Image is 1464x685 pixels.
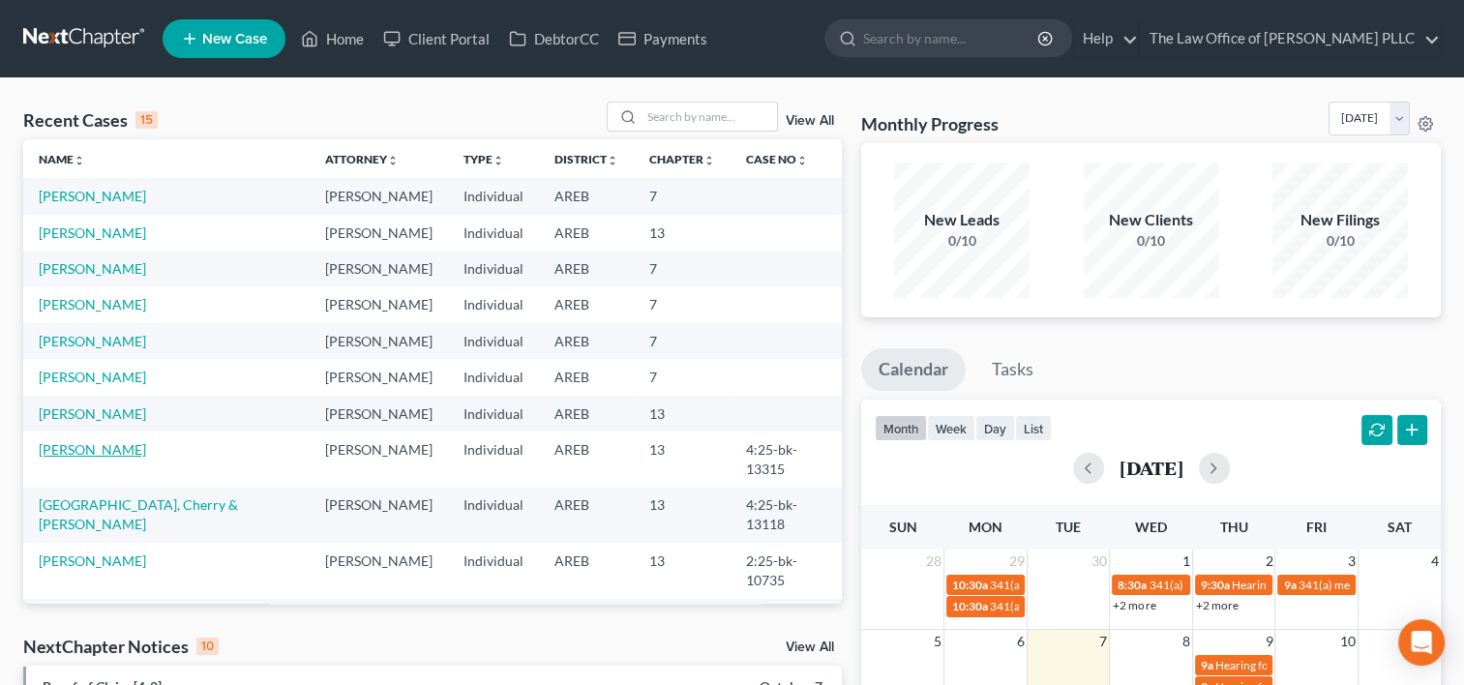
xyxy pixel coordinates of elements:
td: 7 [634,251,731,286]
td: 13 [634,215,731,251]
input: Search by name... [863,20,1040,56]
a: +2 more [1196,598,1239,612]
a: Typeunfold_more [463,152,504,166]
div: Recent Cases [23,108,158,132]
a: [PERSON_NAME] [39,296,146,313]
span: 9:30a [1201,578,1230,592]
td: 7 [634,287,731,323]
td: [PERSON_NAME] [310,432,448,487]
span: 9 [1263,630,1274,653]
div: Open Intercom Messenger [1398,619,1445,666]
a: [PERSON_NAME] [39,188,146,204]
span: 341(a) meeting for [PERSON_NAME] Mr [990,599,1194,613]
td: AREB [539,251,634,286]
span: 29 [1007,550,1027,573]
span: New Case [202,32,267,46]
td: AREB [539,543,634,598]
span: 28 [924,550,943,573]
h2: [DATE] [1120,458,1183,478]
td: AREB [539,215,634,251]
span: Mon [969,519,1002,535]
span: Sat [1388,519,1412,535]
td: Individual [448,359,539,395]
div: 15 [135,111,158,129]
div: 0/10 [1084,231,1219,251]
span: 4 [1429,550,1441,573]
i: unfold_more [607,155,618,166]
td: [PERSON_NAME] [310,287,448,323]
a: Client Portal [373,21,499,56]
div: New Filings [1272,209,1408,231]
a: View All [786,640,834,654]
td: [PERSON_NAME] [310,599,448,654]
button: month [875,415,927,441]
span: 341(a) meeting for [PERSON_NAME] [990,578,1177,592]
h3: Monthly Progress [861,112,999,135]
td: 13 [634,543,731,598]
a: [PERSON_NAME] [39,369,146,385]
div: 10 [196,638,219,655]
td: [PERSON_NAME] [310,359,448,395]
span: Hearing for [PERSON_NAME] [1215,658,1366,672]
td: 13 [634,432,731,487]
td: 13 [634,599,731,654]
td: 4:25-bk-10635 [731,599,843,654]
a: Nameunfold_more [39,152,85,166]
a: Attorneyunfold_more [325,152,399,166]
div: NextChapter Notices [23,635,219,658]
div: 0/10 [894,231,1030,251]
a: Case Nounfold_more [746,152,808,166]
span: 7 [1097,630,1109,653]
span: Wed [1135,519,1167,535]
span: 9a [1201,658,1213,672]
a: +2 more [1113,598,1155,612]
i: unfold_more [387,155,399,166]
div: New Leads [894,209,1030,231]
button: week [927,415,975,441]
span: Tue [1056,519,1081,535]
td: [PERSON_NAME] [310,488,448,543]
input: Search by name... [642,103,777,131]
span: Thu [1220,519,1248,535]
td: Individual [448,599,539,654]
td: Individual [448,178,539,214]
td: AREB [539,432,634,487]
td: Individual [448,287,539,323]
a: Tasks [974,348,1051,391]
a: [PERSON_NAME] [39,441,146,458]
a: Districtunfold_more [554,152,618,166]
td: AREB [539,359,634,395]
span: 3 [1346,550,1358,573]
td: Individual [448,251,539,286]
span: 8 [1180,630,1192,653]
td: [PERSON_NAME] [310,323,448,359]
td: AREB [539,599,634,654]
i: unfold_more [703,155,715,166]
a: The Law Office of [PERSON_NAME] PLLC [1140,21,1440,56]
td: AREB [539,396,634,432]
span: 6 [1015,630,1027,653]
td: 13 [634,488,731,543]
td: [PERSON_NAME] [310,543,448,598]
td: AREB [539,323,634,359]
td: Individual [448,396,539,432]
span: 5 [932,630,943,653]
td: 13 [634,396,731,432]
td: [PERSON_NAME] [310,251,448,286]
a: [GEOGRAPHIC_DATA], Cherry & [PERSON_NAME] [39,496,238,532]
td: AREB [539,287,634,323]
a: Calendar [861,348,966,391]
span: 30 [1090,550,1109,573]
a: [PERSON_NAME] [39,552,146,569]
span: Fri [1306,519,1327,535]
a: Payments [609,21,717,56]
a: View All [786,114,834,128]
span: 10:30a [952,578,988,592]
td: 4:25-bk-13315 [731,432,843,487]
div: New Clients [1084,209,1219,231]
span: 10:30a [952,599,988,613]
td: 7 [634,178,731,214]
span: 341(a) meeting for [PERSON_NAME] [1149,578,1335,592]
td: 7 [634,323,731,359]
td: [PERSON_NAME] [310,396,448,432]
